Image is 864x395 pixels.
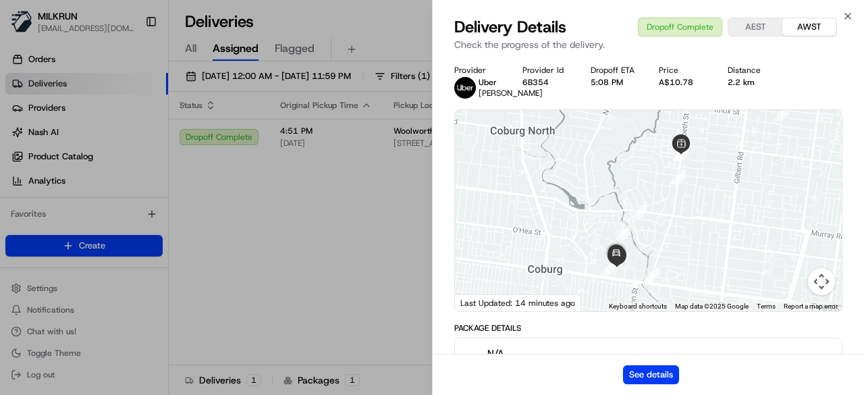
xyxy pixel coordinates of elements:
button: Map camera controls [808,268,835,295]
div: Package Details [454,323,842,334]
div: 1 [774,106,789,121]
button: N/A [455,338,842,381]
div: 10 [644,267,659,282]
div: 11 [600,262,615,277]
div: Dropoff ETA [591,65,637,76]
div: 3 [616,225,631,240]
button: AEST [728,18,782,36]
div: Last Updated: 14 minutes ago [455,294,581,311]
button: AWST [782,18,836,36]
img: Google [458,294,503,311]
span: Map data ©2025 Google [675,302,749,310]
div: 4 [632,204,647,219]
button: See details [623,365,679,384]
a: Report a map error [784,302,838,310]
div: Provider [454,65,501,76]
span: N/A [487,346,526,360]
a: Open this area in Google Maps (opens a new window) [458,294,503,311]
div: 2 [616,219,630,234]
div: 5:08 PM [591,77,637,88]
span: Uber [479,77,497,88]
a: Terms [757,302,776,310]
span: Delivery Details [454,16,566,38]
div: Provider Id [522,65,569,76]
img: uber-new-logo.jpeg [454,77,476,99]
p: Check the progress of the delivery. [454,38,842,51]
div: A$10.78 [659,77,705,88]
div: Price [659,65,705,76]
div: Distance [728,65,774,76]
div: 2.2 km [728,77,774,88]
span: [PERSON_NAME] [479,88,543,99]
button: 6B354 [522,77,549,88]
div: 9 [671,169,686,184]
button: Keyboard shortcuts [609,302,667,311]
